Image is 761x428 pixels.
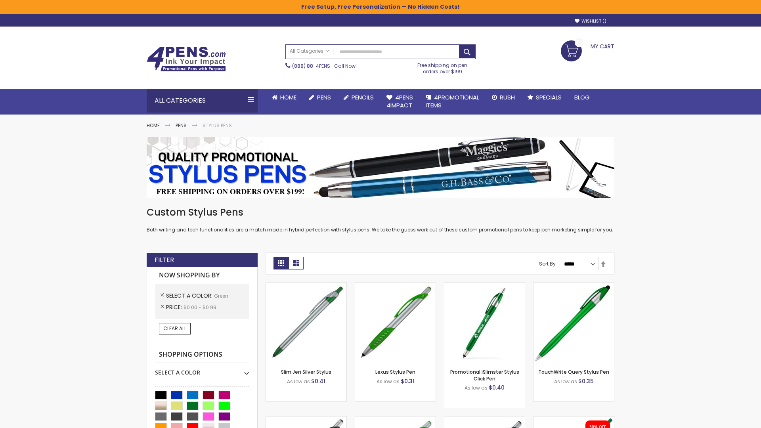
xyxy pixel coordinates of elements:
[444,282,525,289] a: Promotional iSlimster Stylus Click Pen-Green
[303,89,337,106] a: Pens
[147,206,614,233] div: Both writing and tech functionalities are a match made in hybrid perfection with stylus pens. We ...
[184,304,216,311] span: $0.00 - $0.99
[292,63,357,69] span: - Call Now!
[568,89,596,106] a: Blog
[533,282,614,289] a: TouchWrite Query Stylus Pen-Green
[155,267,249,284] strong: Now Shopping by
[147,206,614,219] h1: Custom Stylus Pens
[273,257,289,269] strong: Grid
[280,93,296,101] span: Home
[317,93,331,101] span: Pens
[163,325,186,332] span: Clear All
[380,89,419,115] a: 4Pens4impact
[486,89,521,106] a: Rush
[578,377,594,385] span: $0.35
[536,93,562,101] span: Specials
[377,378,400,385] span: As low as
[489,384,505,392] span: $0.40
[444,283,525,363] img: Promotional iSlimster Stylus Click Pen-Green
[533,416,614,423] a: iSlimster II - Full Color-Green
[287,378,310,385] span: As low as
[533,283,614,363] img: TouchWrite Query Stylus Pen-Green
[337,89,380,106] a: Pencils
[538,369,609,375] a: TouchWrite Query Stylus Pen
[159,323,191,334] a: Clear All
[286,45,333,58] a: All Categories
[539,260,556,267] label: Sort By
[147,46,226,72] img: 4Pens Custom Pens and Promotional Products
[147,137,614,198] img: Stylus Pens
[575,18,606,24] a: Wishlist
[386,93,413,109] span: 4Pens 4impact
[444,416,525,423] a: Lexus Metallic Stylus Pen-Green
[500,93,515,101] span: Rush
[155,256,174,264] strong: Filter
[450,369,519,382] a: Promotional iSlimster Stylus Click Pen
[290,48,329,54] span: All Categories
[266,416,346,423] a: Boston Stylus Pen-Green
[266,89,303,106] a: Home
[426,93,479,109] span: 4PROMOTIONAL ITEMS
[176,122,187,129] a: Pens
[401,377,415,385] span: $0.31
[147,122,160,129] a: Home
[574,93,590,101] span: Blog
[521,89,568,106] a: Specials
[375,369,415,375] a: Lexus Stylus Pen
[155,346,249,363] strong: Shopping Options
[355,282,436,289] a: Lexus Stylus Pen-Green
[203,122,232,129] strong: Stylus Pens
[155,363,249,376] div: Select A Color
[281,369,331,375] a: Slim Jen Silver Stylus
[352,93,374,101] span: Pencils
[554,378,577,385] span: As low as
[266,282,346,289] a: Slim Jen Silver Stylus-Green
[311,377,325,385] span: $0.41
[147,89,258,113] div: All Categories
[409,59,476,75] div: Free shipping on pen orders over $199
[292,63,330,69] a: (888) 88-4PENS
[266,283,346,363] img: Slim Jen Silver Stylus-Green
[465,384,488,391] span: As low as
[355,283,436,363] img: Lexus Stylus Pen-Green
[166,303,184,311] span: Price
[214,292,228,299] span: Green
[355,416,436,423] a: Boston Silver Stylus Pen-Green
[166,292,214,300] span: Select A Color
[419,89,486,115] a: 4PROMOTIONALITEMS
